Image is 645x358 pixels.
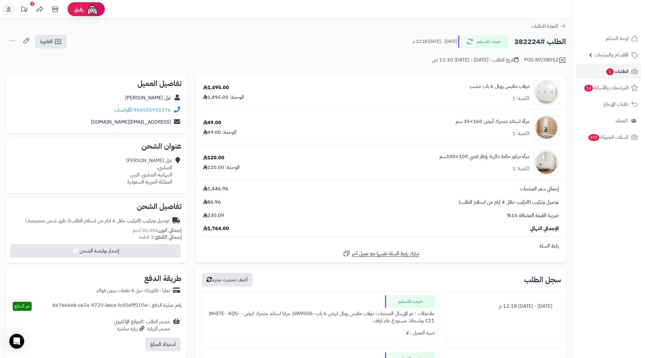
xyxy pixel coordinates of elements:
a: الفاتورة [35,35,67,48]
small: [DATE] - [DATE] 12:18 م [413,39,457,45]
h3: سجل الطلب [524,276,561,283]
a: واتساب [114,106,132,114]
span: 1,446.96 [203,185,228,193]
a: المراجعات والأسئلة10 [576,80,641,95]
span: 86.96 [203,199,221,206]
a: مرآة ديكور حائط دائرية بإطار فضي 100×100سم [440,153,529,160]
a: العودة للطلبات [531,22,566,30]
h2: تفاصيل العميل [11,80,182,87]
div: مصدر الزيارة: زيارة مباشرة [114,325,170,333]
div: 2 [30,2,34,6]
h2: عنوان الشحن [11,143,182,150]
span: شارك رابط السلة نفسها مع عميل آخر [352,250,419,257]
h2: طريقة الدفع [144,275,182,282]
span: 230.09 [203,212,224,219]
a: طلبات الإرجاع [576,97,641,112]
span: المراجعات والأسئلة [584,84,629,92]
div: [DATE] - [DATE] 12:18 م [450,300,557,312]
span: الطلبات [606,67,629,76]
small: 35.00 كجم [133,227,182,234]
span: 1 [606,68,614,75]
div: 120.00 [203,154,224,161]
span: السلات المتروكة [588,133,629,142]
img: 1747846302-1-90x90.jpg [534,80,559,105]
button: أضف تحديث جديد [202,273,253,287]
div: الوحدة: 1,495.00 [203,94,244,101]
span: 1,764.00 [203,225,229,232]
a: مرآة استاند متحرك أبيض 160×35 سم [456,118,529,125]
a: العملاء [576,113,641,128]
div: 49.00 [203,119,221,126]
div: الكمية: 1 [512,130,529,137]
a: 966501915176 [134,106,171,114]
div: غزل [PERSON_NAME] الصليبي، النبهانية-الصليبي، الرس المملكة العربية السعودية [126,157,172,185]
button: إصدار بوليصة الشحن [10,244,181,258]
button: خرجت للتسليم [458,35,508,48]
span: الأقسام والمنتجات [594,51,629,59]
span: لوحة التحكم [606,34,629,43]
span: الإجمالي النهائي [530,225,559,232]
a: لوحة التحكم [576,31,641,46]
div: تمارا - فاتورتك حتى 4 دفعات بدون فوائد [96,287,170,294]
div: رقم عملية الدفع : 867e66eb-ce2a-4720-bece-fc45efff105e [52,302,182,311]
div: 1,495.00 [203,84,229,91]
div: Open Intercom Messenger [9,334,24,349]
span: ضريبة القيمة المضافة 15% [507,212,559,219]
span: 673 [588,134,600,141]
div: الكمية: 1 [512,95,529,102]
div: رابط السلة [198,242,563,250]
span: توصيل وتركيب (التركيب خلال 4 ايام من استلام الطلب) [459,199,559,206]
div: الوحدة: 120.00 [203,164,240,171]
div: توصيل وتركيب (التركيب خلال 4 ايام من استلام الطلب) [25,217,169,224]
h2: تفاصيل الشحن [11,203,182,210]
div: خرجت للتسليم [385,295,435,308]
img: 1753188266-1-90x90.jpg [534,115,559,140]
span: تم الدفع [14,302,30,310]
div: الوحدة: 49.00 [203,129,236,136]
img: 1753785297-1-90x90.jpg [534,150,559,175]
span: 10 [584,84,593,92]
span: رفيق [74,6,84,13]
h2: الطلب #382224 [514,35,566,48]
button: استرداد المبلغ [145,338,181,351]
div: ملاحظات : تم الإرسال المنتجات: دولاب ملابس رويال ابيض 6 باب -GW9006, مرايا استاند متحرك ابيض - WH... [205,308,435,327]
div: مصدر الطلب :الموقع الإلكتروني [114,318,170,333]
a: السلات المتروكة673 [576,130,641,145]
a: غزل [PERSON_NAME] [125,94,171,102]
span: ( طرق شحن مخصصة ) [25,217,69,224]
div: تاريخ الطلب : [DATE] - [DATE] 11:30 ص [432,57,519,64]
a: شارك رابط السلة نفسها مع عميل آخر [343,250,419,257]
strong: إجمالي القطع: [154,233,182,241]
span: الفاتورة [40,38,53,45]
span: إجمالي سعر المنتجات [520,185,559,193]
a: تحديثات المنصة [16,3,32,17]
strong: إجمالي الوزن: [156,227,182,234]
img: logo-2.png [603,5,639,18]
div: POS-NT/28052 [524,57,566,64]
span: العملاء [616,116,628,125]
div: الكمية: 1 [512,165,529,172]
span: العودة للطلبات [531,22,558,30]
a: الطلبات1 [576,64,641,79]
img: ai-face.png [86,3,99,16]
a: [EMAIL_ADDRESS][DOMAIN_NAME] [91,118,171,126]
span: طلبات الإرجاع [603,100,629,109]
div: تنبيه العميل : لا [205,327,435,339]
a: دولاب ملابس رويال 6 باب خشب [470,83,529,90]
small: 3 قطعة [139,233,182,241]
